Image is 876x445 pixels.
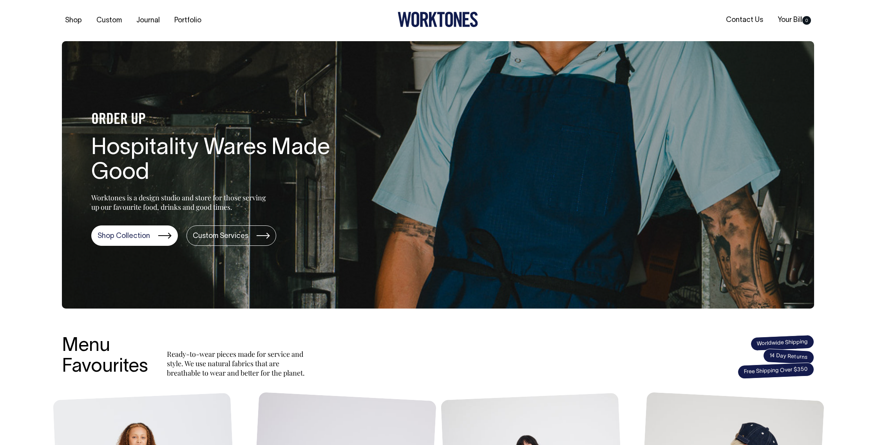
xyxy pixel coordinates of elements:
span: 0 [802,16,811,25]
a: Journal [133,14,163,27]
span: Free Shipping Over $350 [737,362,814,379]
a: Contact Us [723,14,766,27]
a: Shop Collection [91,225,178,246]
p: Ready-to-wear pieces made for service and style. We use natural fabrics that are breathable to we... [167,349,308,378]
p: Worktones is a design studio and store for those serving up our favourite food, drinks and good t... [91,193,270,212]
a: Your Bill0 [775,14,814,27]
h3: Menu Favourites [62,336,148,378]
span: Worldwide Shipping [750,334,814,351]
a: Shop [62,14,85,27]
h4: ORDER UP [91,112,342,128]
a: Custom Services [186,225,276,246]
a: Custom [93,14,125,27]
span: 14 Day Returns [763,349,814,365]
h1: Hospitality Wares Made Good [91,136,342,186]
a: Portfolio [171,14,205,27]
